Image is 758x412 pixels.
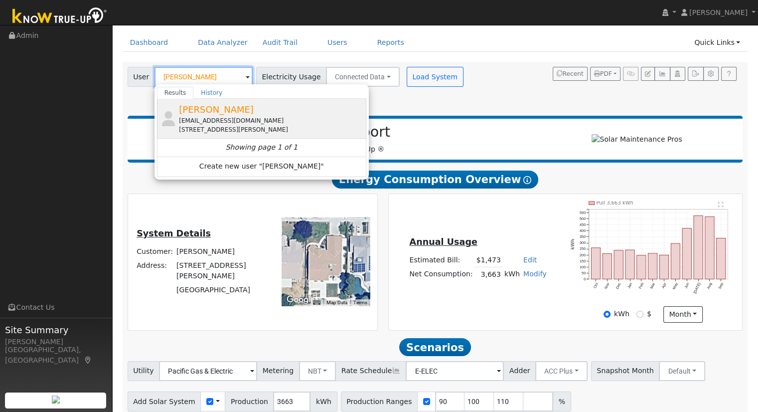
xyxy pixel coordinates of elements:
[637,255,646,279] rect: onclick=""
[5,337,107,347] div: [PERSON_NAME]
[721,67,737,81] a: Help Link
[474,253,502,267] td: $1,473
[179,104,254,115] span: [PERSON_NAME]
[597,200,633,206] text: Pull 3,663 kWh
[179,125,364,134] div: [STREET_ADDRESS][PERSON_NAME]
[687,33,748,52] a: Quick Links
[157,87,194,99] a: Results
[591,248,600,279] rect: onclick=""
[326,299,347,306] button: Map Data
[648,253,657,279] rect: onclick=""
[594,70,612,77] span: PDF
[590,67,620,81] button: PDF
[670,67,685,81] button: Login As
[226,142,298,153] i: Showing page 1 of 1
[626,282,633,289] text: Jan
[614,250,623,279] rect: onclick=""
[225,392,274,412] span: Production
[523,256,537,264] a: Edit
[580,234,586,239] text: 350
[580,253,586,257] text: 200
[654,67,670,81] button: Multi-Series Graph
[661,282,667,289] text: Apr
[684,282,690,289] text: Jun
[199,161,324,173] span: Create new user "[PERSON_NAME]"
[332,171,538,189] span: Energy Consumption Overview
[571,239,576,250] text: kWh
[717,238,726,279] rect: onclick=""
[688,67,703,81] button: Export Interval Data
[256,67,326,87] span: Electricity Usage
[553,392,571,412] span: %
[310,392,337,412] span: kWh
[190,33,255,52] a: Data Analyzer
[705,216,714,279] rect: onclick=""
[326,67,400,87] button: Connected Data
[604,282,610,290] text: Nov
[335,361,406,381] span: Rate Schedule
[647,309,651,319] label: $
[284,293,317,306] a: Open this area in Google Maps (opens a new window)
[582,271,586,275] text: 50
[409,237,477,247] u: Annual Usage
[7,5,112,28] img: Know True-Up
[474,267,502,282] td: 3,663
[370,33,412,52] a: Reports
[689,8,748,16] span: [PERSON_NAME]
[535,361,588,381] button: ACC Plus
[52,396,60,404] img: retrieve
[84,356,93,364] a: Map
[523,176,531,184] i: Show Help
[133,124,536,155] div: Powered by Know True-Up ®
[406,361,504,381] input: Select a Rate Schedule
[580,265,586,269] text: 100
[580,222,586,227] text: 450
[591,361,660,381] span: Snapshot Month
[407,67,463,87] button: Load System
[408,253,474,267] td: Estimated Bill:
[659,361,705,381] button: Default
[257,361,300,381] span: Metering
[128,392,201,412] span: Add Solar System
[320,33,355,52] a: Users
[580,210,586,215] text: 550
[179,116,364,125] div: [EMAIL_ADDRESS][DOMAIN_NAME]
[138,124,531,141] h2: Scenario Report
[137,228,211,238] u: System Details
[353,300,367,305] a: Terms (opens in new tab)
[660,255,669,279] rect: onclick=""
[694,215,703,279] rect: onclick=""
[128,67,155,87] span: User
[625,250,634,279] rect: onclick=""
[584,277,586,281] text: 0
[399,338,470,356] span: Scenarios
[580,259,586,263] text: 150
[593,282,599,289] text: Oct
[135,258,175,283] td: Address:
[5,323,107,337] span: Site Summary
[671,243,680,279] rect: onclick=""
[135,244,175,258] td: Customer:
[682,228,691,279] rect: onclick=""
[603,253,611,279] rect: onclick=""
[175,258,268,283] td: [STREET_ADDRESS][PERSON_NAME]
[672,282,679,290] text: May
[638,282,644,289] text: Feb
[553,67,588,81] button: Recent
[284,293,317,306] img: Google
[693,282,702,294] text: [DATE]
[193,87,230,99] a: History
[580,240,586,245] text: 300
[523,270,547,278] a: Modify
[604,311,610,318] input: kWh
[128,361,160,381] span: Utility
[636,311,643,318] input: $
[614,309,629,319] label: kWh
[154,67,253,87] input: Select a User
[580,246,586,251] text: 250
[175,244,268,258] td: [PERSON_NAME]
[615,282,622,290] text: Dec
[706,282,713,290] text: Aug
[663,306,703,323] button: month
[649,282,656,290] text: Mar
